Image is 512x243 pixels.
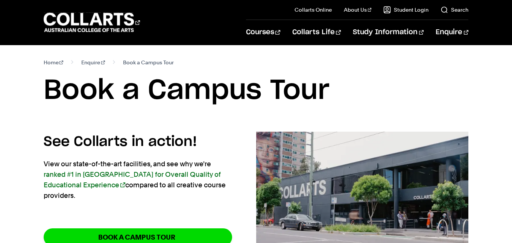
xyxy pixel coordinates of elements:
a: Collarts Life [292,20,341,45]
span: Book a Campus Tour [123,57,174,68]
a: About Us [344,6,372,14]
a: Student Login [383,6,428,14]
strong: BOOK A CAMPUS TOUR [98,233,175,241]
h4: See Collarts in action! [44,132,232,152]
h1: Book a Campus Tour [44,74,469,108]
a: ranked #1 in [GEOGRAPHIC_DATA] for Overall Quality of Educational Experience [44,170,221,189]
a: Enquire [81,57,105,68]
div: Go to homepage [44,12,140,33]
a: Search [441,6,468,14]
a: Home [44,57,64,68]
a: Enquire [436,20,468,45]
p: View our state-of-the-art facilities, and see why we're compared to all creative course providers. [44,159,232,201]
a: Collarts Online [295,6,332,14]
a: Courses [246,20,280,45]
a: Study Information [353,20,424,45]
